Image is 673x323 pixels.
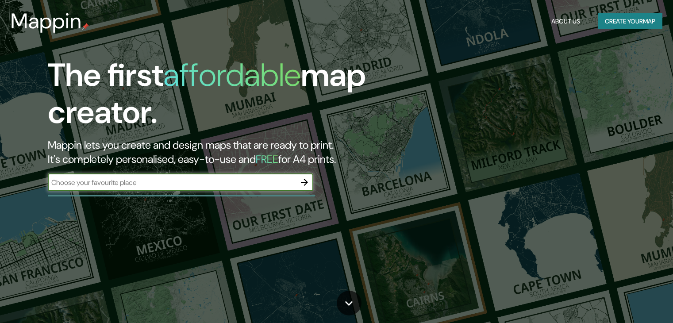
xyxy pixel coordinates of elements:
button: About Us [548,13,584,30]
h5: FREE [256,152,278,166]
h3: Mappin [11,9,82,34]
button: Create yourmap [598,13,662,30]
h2: Mappin lets you create and design maps that are ready to print. It's completely personalised, eas... [48,138,385,166]
h1: The first map creator. [48,57,385,138]
img: mappin-pin [82,23,89,30]
h1: affordable [163,54,301,96]
input: Choose your favourite place [48,177,296,188]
